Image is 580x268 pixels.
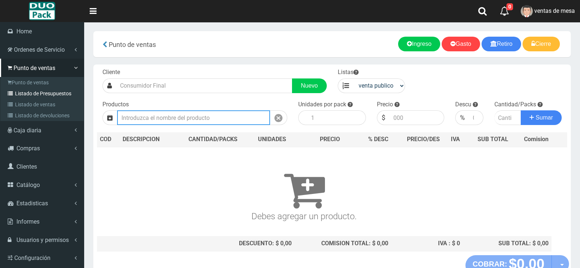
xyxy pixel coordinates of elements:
[177,132,250,147] th: CANTIDAD/PACKS
[109,41,156,48] span: Punto de ventas
[2,110,84,121] a: Listado de devoluciones
[534,7,575,14] span: ventas de mesa
[14,254,50,261] span: Configuración
[16,181,40,188] span: Catálogo
[16,200,48,207] span: Estadisticas
[120,132,176,147] th: DES
[521,110,562,125] button: Sumar
[292,78,326,93] a: Nuevo
[250,132,295,147] th: UNIDADES
[116,78,292,93] input: Consumidor Final
[16,236,69,243] span: Usuarios y permisos
[473,260,507,268] strong: COBRAR:
[16,218,40,225] span: Informes
[14,46,65,53] span: Ordenes de Servicio
[407,136,440,143] span: PRECIO/DES
[521,5,533,17] img: User Image
[377,110,390,125] div: $
[2,99,84,110] a: Listado de ventas
[455,100,471,109] label: Descu
[16,145,40,152] span: Compras
[455,110,469,125] div: %
[133,136,160,143] span: CRIPCION
[97,132,120,147] th: COD
[442,37,480,51] a: Gasto
[320,135,340,144] span: PRECIO
[394,239,460,248] div: IVA : $ 0
[390,110,444,125] input: 000
[478,135,508,144] span: SUB TOTAL
[307,110,366,125] input: 1
[398,37,440,51] a: Ingreso
[469,110,483,125] input: 000
[377,100,393,109] label: Precio
[494,110,521,125] input: Cantidad
[100,158,508,221] h3: Debes agregar un producto.
[506,3,513,10] span: 0
[2,88,84,99] a: Listado de Presupuestos
[117,110,270,125] input: Introduzca el nombre del producto
[451,136,460,143] span: IVA
[524,135,549,144] span: Comision
[29,2,55,20] img: Logo grande
[14,65,55,71] span: Punto de ventas
[16,28,32,35] span: Home
[494,100,536,109] label: Cantidad/Packs
[298,100,346,109] label: Unidades por pack
[102,100,129,109] label: Productos
[368,136,388,143] span: % DESC
[536,114,553,121] span: Sumar
[523,37,560,51] a: Cierre
[298,239,388,248] div: COMISION TOTAL: $ 0,00
[482,37,521,51] a: Retiro
[338,68,359,77] label: Listas
[2,77,84,88] a: Punto de ventas
[14,127,41,134] span: Caja diaria
[16,163,37,170] span: Clientes
[180,239,292,248] div: DESCUENTO: $ 0,00
[466,239,549,248] div: SUB TOTAL: $ 0,00
[102,68,120,77] label: Cliente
